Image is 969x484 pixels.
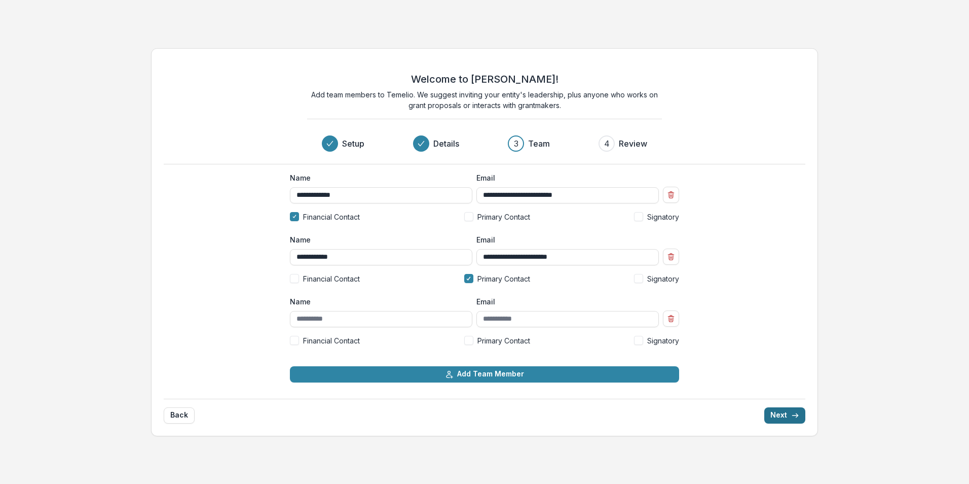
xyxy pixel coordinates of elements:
button: Remove team member [663,187,679,203]
span: Primary Contact [477,335,530,346]
h3: Details [433,137,459,150]
span: Signatory [647,212,679,222]
p: Add team members to Temelio. We suggest inviting your entity's leadership, plus anyone who works ... [307,89,662,111]
button: Back [164,407,195,424]
span: Financial Contact [303,212,360,222]
label: Email [476,172,653,183]
h3: Team [528,137,550,150]
span: Signatory [647,273,679,284]
div: 3 [514,137,518,150]
h2: Welcome to [PERSON_NAME]! [411,73,558,85]
span: Financial Contact [303,273,360,284]
div: Progress [322,135,647,152]
span: Financial Contact [303,335,360,346]
button: Next [764,407,805,424]
span: Primary Contact [477,212,530,222]
label: Name [290,234,466,245]
button: Remove team member [663,249,679,265]
h3: Setup [342,137,364,150]
label: Email [476,296,653,307]
button: Remove team member [663,310,679,327]
span: Primary Contact [477,273,530,284]
label: Name [290,296,466,307]
button: Add Team Member [290,366,679,383]
label: Email [476,234,653,245]
label: Name [290,172,466,183]
div: 4 [604,137,610,150]
h3: Review [619,137,647,150]
span: Signatory [647,335,679,346]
